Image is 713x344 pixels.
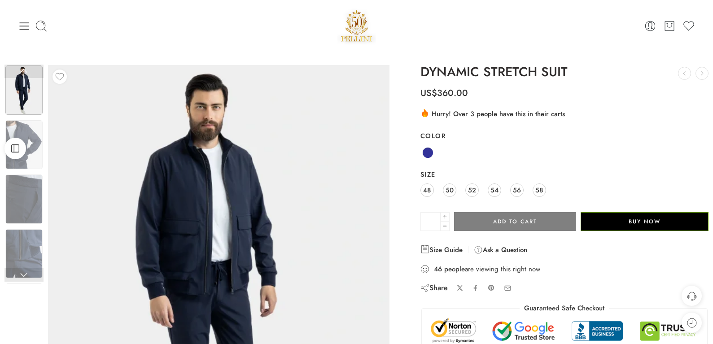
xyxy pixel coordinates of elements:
[5,120,43,170] img: Artboard 1
[520,304,609,313] legend: Guaranteed Safe Checkout
[490,184,499,196] span: 54
[535,184,543,196] span: 58
[644,20,656,32] a: Login / Register
[5,283,43,333] img: Artboard 1
[423,184,431,196] span: 48
[420,170,709,179] label: Size
[533,183,546,197] a: 58
[457,285,464,292] a: Share on X
[420,283,448,293] div: Share
[420,131,709,140] label: Color
[474,244,527,255] a: Ask a Question
[446,184,454,196] span: 50
[510,183,524,197] a: 56
[434,265,442,274] strong: 46
[420,65,709,79] h1: DYNAMIC STRETCH SUIT
[5,229,43,279] img: Artboard 1
[682,20,695,32] a: Wishlist
[454,212,576,231] button: Add to cart
[420,87,437,100] span: US$
[663,20,676,32] a: Cart
[504,284,512,292] a: Email to your friends
[5,174,43,224] img: Artboard 1
[443,183,456,197] a: 50
[444,265,465,274] strong: people
[420,108,709,119] div: Hurry! Over 3 people have this in their carts
[219,292,219,293] div: Loading image
[420,183,434,197] a: 48
[420,264,709,274] div: are viewing this right now
[472,285,479,292] a: Share on Facebook
[420,244,463,255] a: Size Guide
[420,87,468,100] bdi: 360.00
[429,318,700,344] img: Trust
[420,212,441,231] input: Product quantity
[513,184,521,196] span: 56
[465,183,479,197] a: 52
[337,7,376,45] a: Pellini -
[337,7,376,45] img: Pellini
[488,183,501,197] a: 54
[581,212,709,231] button: Buy Now
[488,284,495,292] a: Pin on Pinterest
[468,184,476,196] span: 52
[5,65,43,115] img: Artboard 1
